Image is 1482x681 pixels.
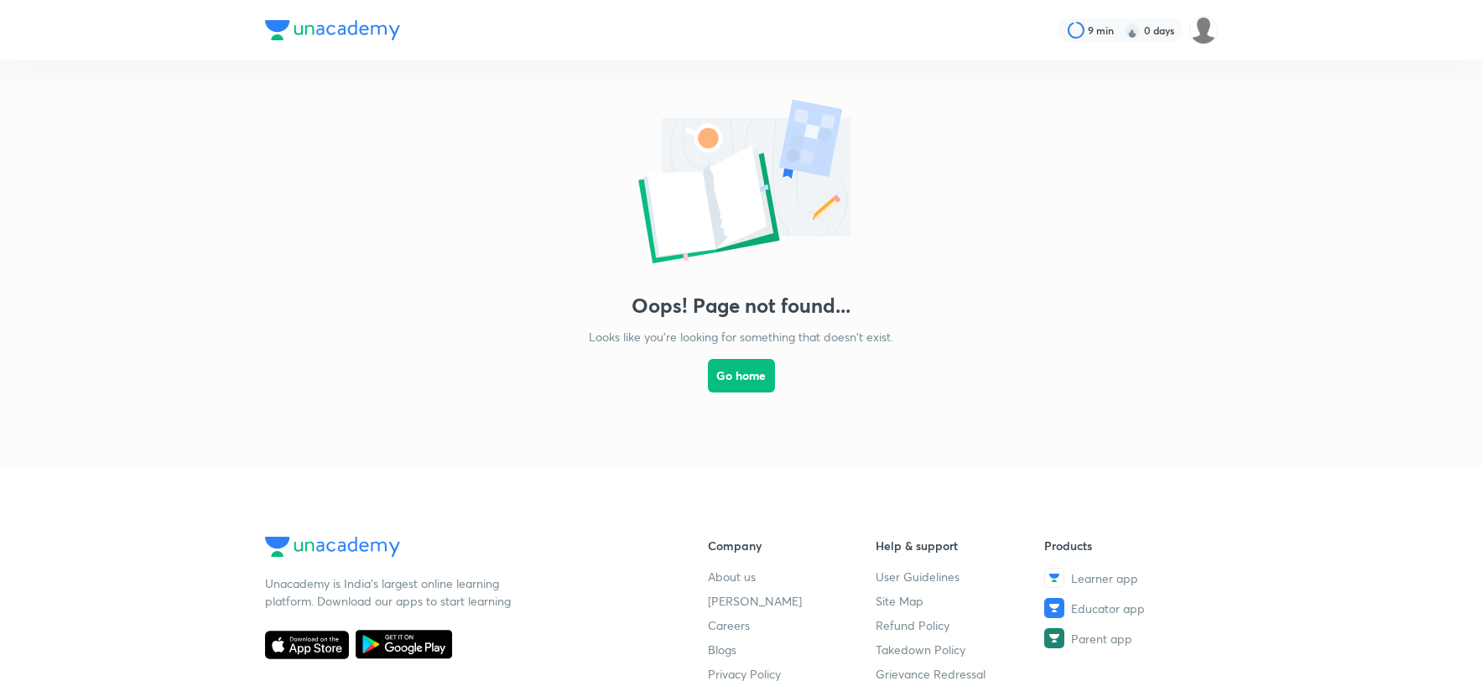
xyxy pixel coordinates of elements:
h6: Products [1044,537,1213,554]
h6: Company [708,537,876,554]
h6: Help & support [876,537,1044,554]
img: Parent app [1044,628,1064,648]
img: Educator app [1044,598,1064,618]
a: Careers [708,616,876,634]
p: Unacademy is India’s largest online learning platform. Download our apps to start learning [265,574,517,610]
a: Company Logo [265,537,654,561]
span: Careers [708,616,750,634]
img: Company Logo [265,537,400,557]
h3: Oops! Page not found... [632,294,850,318]
span: Learner app [1071,569,1138,587]
a: Site Map [876,592,1044,610]
a: Learner app [1044,568,1213,588]
a: Go home [708,346,775,436]
a: User Guidelines [876,568,1044,585]
span: Parent app [1071,630,1132,647]
img: Learner app [1044,568,1064,588]
span: Educator app [1071,600,1145,617]
img: Company Logo [265,20,400,40]
a: Takedown Policy [876,641,1044,658]
a: Parent app [1044,628,1213,648]
p: Looks like you're looking for something that doesn't exist. [589,328,893,346]
a: Educator app [1044,598,1213,618]
a: Refund Policy [876,616,1044,634]
a: Blogs [708,641,876,658]
a: [PERSON_NAME] [708,592,876,610]
a: About us [708,568,876,585]
img: Vivek Patil [1189,16,1218,44]
img: streak [1124,22,1141,39]
img: error [574,94,909,273]
button: Go home [708,359,775,392]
